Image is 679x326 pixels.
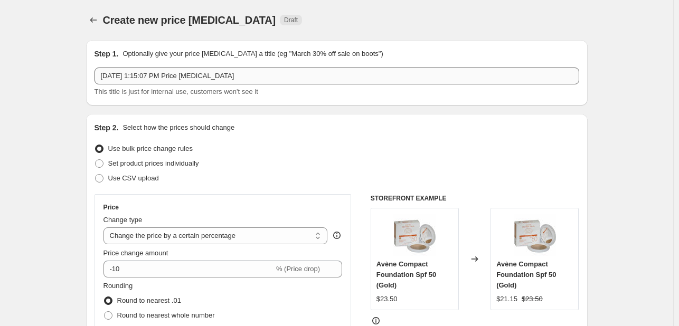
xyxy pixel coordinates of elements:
img: avene-compact-doree-spf-50_80x.jpg [393,214,436,256]
button: Price change jobs [86,13,101,27]
strike: $23.50 [522,294,543,304]
p: Optionally give your price [MEDICAL_DATA] a title (eg "March 30% off sale on boots") [122,49,383,59]
span: Round to nearest .01 [117,296,181,304]
h2: Step 1. [95,49,119,59]
h6: STOREFRONT EXAMPLE [371,194,579,203]
span: Change type [103,216,143,224]
input: -15 [103,261,274,277]
h2: Step 2. [95,122,119,133]
img: avene-compact-doree-spf-50_80x.jpg [514,214,556,256]
span: Draft [284,16,298,24]
h3: Price [103,203,119,212]
span: Create new price [MEDICAL_DATA] [103,14,276,26]
span: Price change amount [103,249,168,257]
span: This title is just for internal use, customers won't see it [95,88,258,95]
span: Rounding [103,282,133,290]
span: Avène Compact Foundation Spf 50 (Gold) [496,260,556,289]
p: Select how the prices should change [122,122,234,133]
span: Set product prices individually [108,159,199,167]
div: help [332,230,342,241]
span: Avène Compact Foundation Spf 50 (Gold) [376,260,436,289]
span: Use bulk price change rules [108,145,193,152]
span: % (Price drop) [276,265,320,273]
div: $21.15 [496,294,517,304]
span: Use CSV upload [108,174,159,182]
div: $23.50 [376,294,398,304]
span: Round to nearest whole number [117,311,215,319]
input: 30% off holiday sale [95,68,579,84]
